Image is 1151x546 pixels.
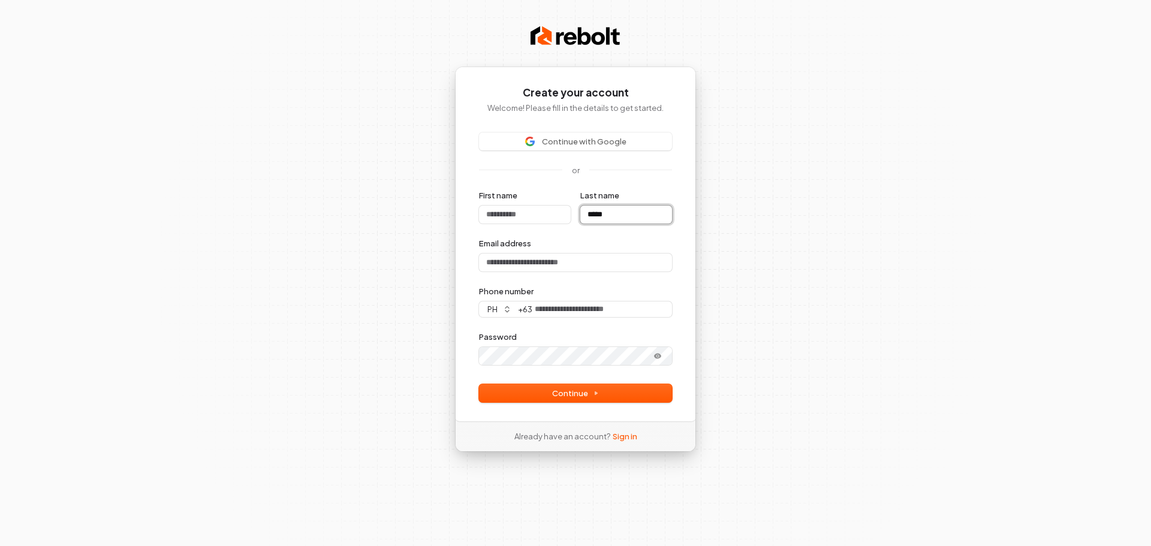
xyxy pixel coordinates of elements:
span: Continue with Google [542,136,626,147]
label: Email address [479,238,531,249]
label: First name [479,190,517,201]
label: Password [479,331,517,342]
img: Rebolt Logo [531,24,620,48]
img: Sign in with Google [525,137,535,146]
h1: Create your account [479,86,672,100]
label: Phone number [479,286,534,297]
button: Sign in with GoogleContinue with Google [479,132,672,150]
button: Continue [479,384,672,402]
label: Last name [580,190,619,201]
span: Continue [552,388,599,399]
a: Sign in [613,431,637,442]
button: ph [479,301,517,317]
p: Welcome! Please fill in the details to get started. [479,102,672,113]
p: or [572,165,580,176]
button: Show password [646,349,670,363]
span: Already have an account? [514,431,610,442]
